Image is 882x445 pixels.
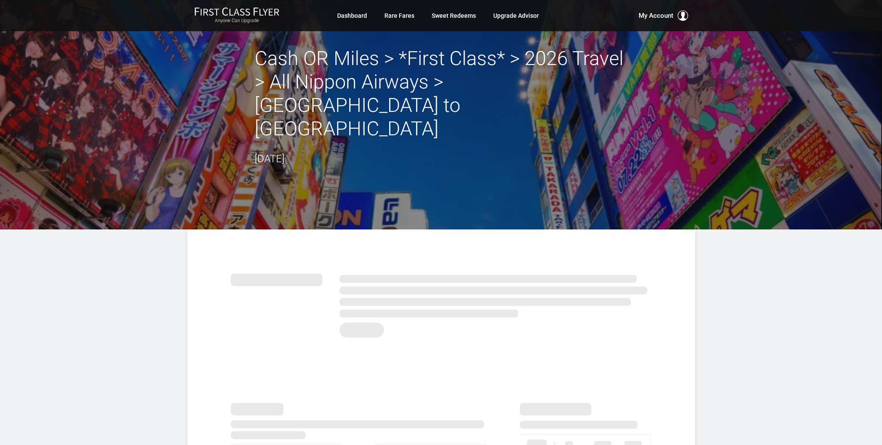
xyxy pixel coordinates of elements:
time: [DATE] [255,153,285,165]
span: My Account [639,10,673,21]
button: My Account [639,10,688,21]
small: Anyone Can Upgrade [194,18,279,24]
a: Dashboard [337,8,367,23]
img: First Class Flyer [194,7,279,16]
a: Upgrade Advisor [493,8,539,23]
a: Rare Fares [384,8,414,23]
img: summary.svg [231,264,652,343]
a: Sweet Redeems [432,8,476,23]
h2: Cash OR Miles > *First Class* > 2026 Travel > All Nippon Airways > [GEOGRAPHIC_DATA] to [GEOGRAPH... [255,47,628,141]
a: First Class FlyerAnyone Can Upgrade [194,7,279,24]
